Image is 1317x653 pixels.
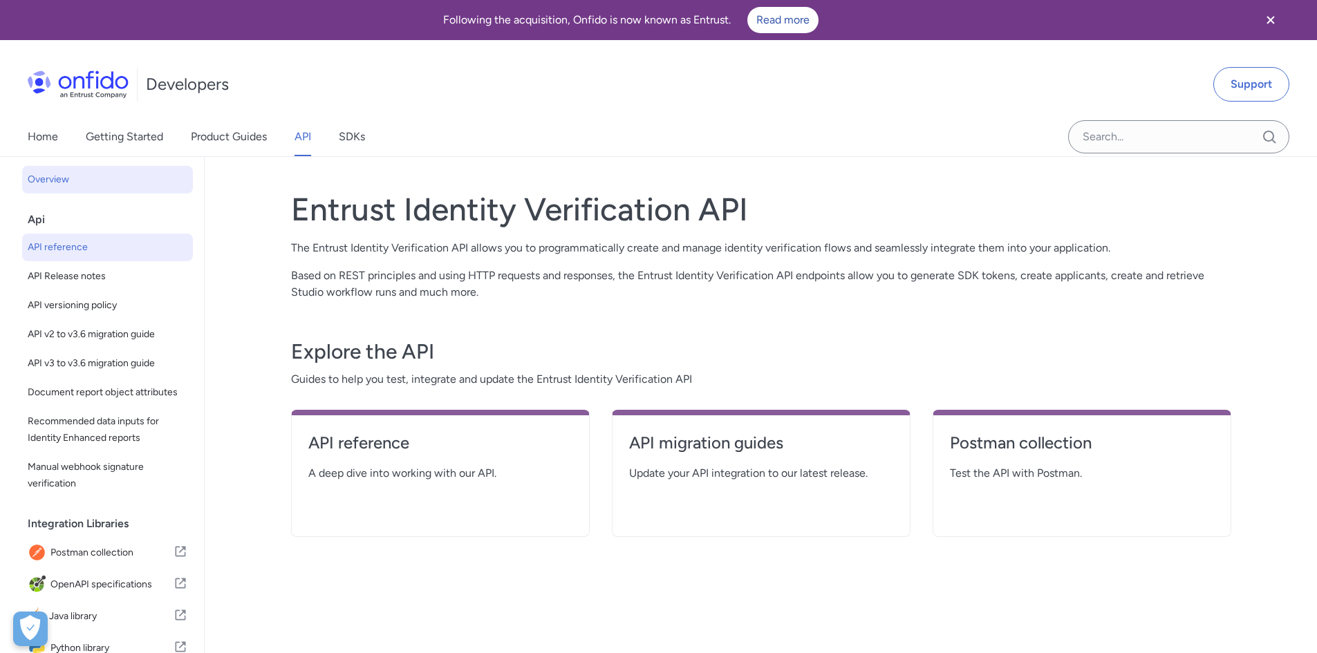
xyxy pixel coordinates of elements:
a: API migration guides [629,432,893,465]
svg: Close banner [1262,12,1279,28]
span: Update your API integration to our latest release. [629,465,893,482]
span: API v2 to v3.6 migration guide [28,326,187,343]
button: Close banner [1245,3,1296,37]
div: Integration Libraries [28,510,198,538]
a: Overview [22,166,193,193]
h3: Explore the API [291,338,1231,366]
a: Home [28,117,58,156]
div: Following the acquisition, Onfido is now known as Entrust. [17,7,1245,33]
div: Cookie Preferences [13,612,48,646]
span: API versioning policy [28,297,187,314]
p: Based on REST principles and using HTTP requests and responses, the Entrust Identity Verification... [291,267,1231,301]
h1: Entrust Identity Verification API [291,190,1231,229]
img: IconOpenAPI specifications [28,575,50,594]
span: Document report object attributes [28,384,187,401]
span: Manual webhook signature verification [28,459,187,492]
span: Guides to help you test, integrate and update the Entrust Identity Verification API [291,371,1231,388]
a: Product Guides [191,117,267,156]
a: Postman collection [950,432,1214,465]
div: Api [28,206,198,234]
span: A deep dive into working with our API. [308,465,572,482]
a: API v2 to v3.6 migration guide [22,321,193,348]
h1: Developers [146,73,229,95]
a: API [295,117,311,156]
a: IconPostman collectionPostman collection [22,538,193,568]
img: IconJava library [28,607,49,626]
h4: API reference [308,432,572,454]
span: API v3 to v3.6 migration guide [28,355,187,372]
a: Read more [747,7,819,33]
span: Recommended data inputs for Identity Enhanced reports [28,413,187,446]
a: API reference [308,432,572,465]
a: IconOpenAPI specificationsOpenAPI specifications [22,569,193,600]
a: API reference [22,234,193,261]
span: Java library [49,607,174,626]
a: Manual webhook signature verification [22,453,193,498]
button: Open Preferences [13,612,48,646]
a: API v3 to v3.6 migration guide [22,350,193,377]
h4: API migration guides [629,432,893,454]
span: Test the API with Postman. [950,465,1214,482]
a: Document report object attributes [22,379,193,406]
span: Postman collection [50,543,174,562]
img: IconPostman collection [28,543,50,562]
img: Onfido Logo [28,70,129,98]
a: Support [1213,67,1289,102]
span: Overview [28,171,187,188]
a: Recommended data inputs for Identity Enhanced reports [22,408,193,452]
span: OpenAPI specifications [50,575,174,594]
input: Onfido search input field [1068,120,1289,153]
a: Getting Started [86,117,163,156]
a: SDKs [339,117,365,156]
a: IconJava libraryJava library [22,601,193,632]
span: API reference [28,239,187,256]
span: API Release notes [28,268,187,285]
h4: Postman collection [950,432,1214,454]
a: API versioning policy [22,292,193,319]
a: API Release notes [22,263,193,290]
p: The Entrust Identity Verification API allows you to programmatically create and manage identity v... [291,240,1231,256]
